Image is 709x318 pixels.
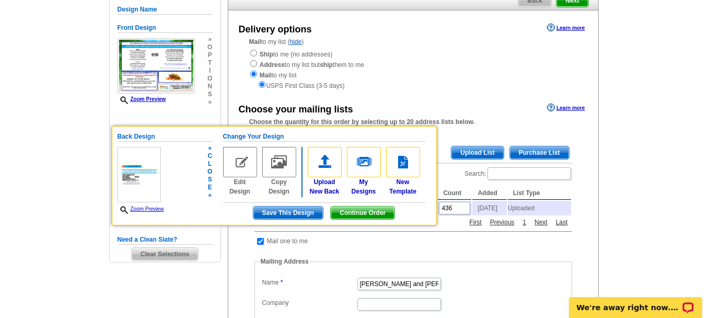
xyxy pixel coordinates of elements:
label: Company [262,298,356,308]
span: i [207,67,212,75]
a: Zoom Preview [118,96,166,102]
span: Continue Order [331,207,394,219]
div: Choose your mailing lists [239,103,353,117]
legend: Mailing Address [260,257,310,266]
img: new-template.gif [386,147,420,177]
span: t [207,59,212,67]
div: The minimum quantity for Jumbo Postcard (5.5" x 8.5")is 1. [228,117,598,136]
a: NewTemplate [386,147,420,196]
span: s [207,176,212,184]
strong: Mail [249,38,261,46]
div: USPS First Class (3-5 days) [249,80,577,90]
img: copy-design-no.gif [262,147,296,177]
img: my-designs.gif [347,147,381,177]
strong: Choose the quantity for this order by selecting up to 20 address lists below. [249,118,475,126]
img: upload-front.gif [308,147,342,177]
a: Learn more [547,24,585,32]
label: Name [262,278,356,287]
a: First [467,218,484,227]
span: o [207,43,212,51]
th: Added [472,187,506,200]
span: » [207,36,212,43]
h5: Need a Clean Slate? [118,235,213,245]
h5: Front Design [118,23,213,33]
td: [DATE] [472,201,506,215]
a: Zoom Preview [118,206,164,212]
span: o [207,75,212,83]
span: l [207,160,212,168]
img: small-thumb.jpg [118,147,161,202]
h5: Design Name [118,5,213,15]
span: Purchase List [510,146,569,159]
a: MyDesigns [347,147,381,196]
th: Count [438,187,471,200]
a: hide [290,38,302,46]
span: n [207,83,212,90]
input: Search: [487,167,571,180]
div: Delivery options [239,22,312,37]
th: List Type [508,187,571,200]
a: UploadNew Back [308,147,342,196]
a: 1 [520,218,529,227]
span: c [207,152,212,160]
a: Previous [487,218,517,227]
img: small-thumb.jpg [118,38,195,94]
label: Search: [464,166,572,181]
td: Uploaded [508,201,571,215]
h5: Change Your Design [223,132,425,142]
a: Last [553,218,571,227]
a: Copy Design [262,147,296,196]
div: to me (no addresses) to my list but them to me to my list [249,49,577,90]
td: Mail one to me [266,236,309,246]
img: edit-design-no.gif [223,147,257,177]
button: Save This Design [253,206,323,220]
a: Next [532,218,550,227]
span: « [207,144,212,152]
strong: Mail [260,72,272,79]
span: Clear Selections [132,248,198,260]
span: Upload List [451,146,503,159]
strong: Address [260,61,285,69]
span: o [207,168,212,176]
button: Continue Order [330,206,395,220]
strong: Ship [260,51,273,58]
h5: Back Design [118,132,213,142]
a: Learn more [547,104,585,112]
span: s [207,90,212,98]
iframe: LiveChat chat widget [562,285,709,318]
span: p [207,51,212,59]
span: « [207,191,212,199]
a: Edit Design [223,147,257,196]
div: to my list ( ) [228,37,598,90]
span: e [207,184,212,191]
strong: ship [320,61,333,69]
span: » [207,98,212,106]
